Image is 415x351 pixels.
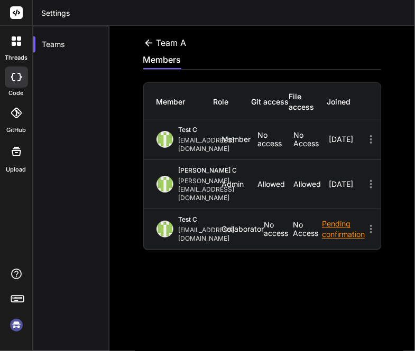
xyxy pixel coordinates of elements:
div: Admin [222,180,258,188]
p: No access [293,221,322,238]
label: GitHub [6,126,26,135]
div: members [143,53,181,68]
div: File access [289,91,327,112]
span: test c [179,215,198,223]
div: Collaborator [222,225,264,233]
img: profile_image [156,176,173,193]
div: Git access [251,97,289,107]
p: No access [293,131,329,148]
div: [PERSON_NAME][EMAIL_ADDRESS][DOMAIN_NAME] [179,177,239,202]
div: [EMAIL_ADDRESS][DOMAIN_NAME] [179,136,239,153]
label: code [9,89,24,98]
img: profile_image [156,221,173,238]
div: [EMAIL_ADDRESS][DOMAIN_NAME] [179,226,239,243]
div: Teams [33,33,109,56]
span: [PERSON_NAME] C [179,166,237,174]
div: Member [222,135,258,144]
p: No access [264,221,293,238]
span: test c [179,126,198,134]
img: signin [7,316,25,334]
label: Upload [6,165,26,174]
div: Member [156,97,214,107]
label: threads [5,53,27,62]
div: team a [143,36,187,49]
img: profile_image [156,131,173,148]
div: [DATE] [329,180,365,188]
p: No access [257,131,293,148]
div: Pending confirmation [322,219,365,240]
div: Role [213,97,251,107]
div: [DATE] [329,135,365,144]
p: Allowed [293,180,329,188]
p: Allowed [257,180,293,188]
div: Joined [327,97,365,107]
